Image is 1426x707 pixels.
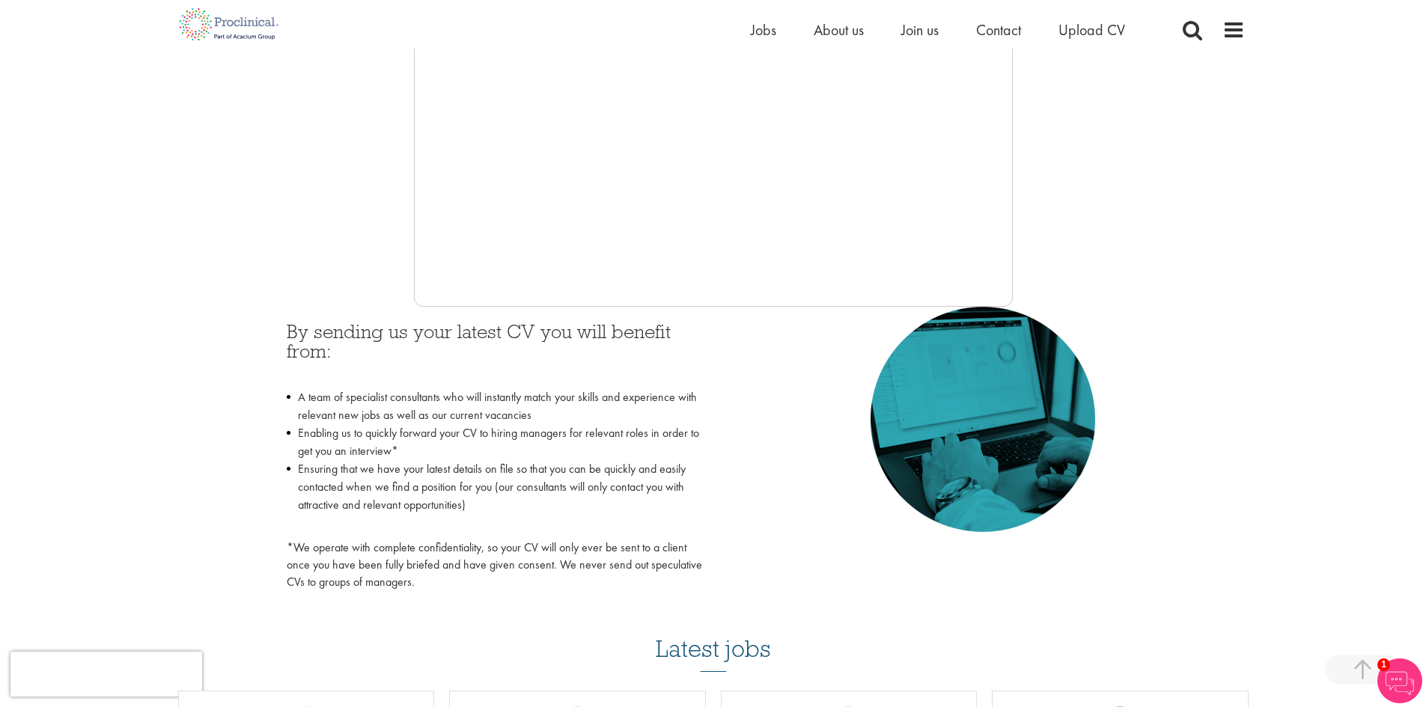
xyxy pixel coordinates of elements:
[1377,658,1422,703] img: Chatbot
[1377,658,1390,671] span: 1
[287,322,702,381] h3: By sending us your latest CV you will benefit from:
[287,424,702,460] li: Enabling us to quickly forward your CV to hiring managers for relevant roles in order to get you ...
[287,388,702,424] li: A team of specialist consultants who will instantly match your skills and experience with relevan...
[976,20,1021,40] a: Contact
[10,652,202,697] iframe: reCAPTCHA
[814,20,864,40] a: About us
[751,20,776,40] a: Jobs
[656,599,771,672] h3: Latest jobs
[901,20,939,40] a: Join us
[287,539,702,591] p: *We operate with complete confidentiality, so your CV will only ever be sent to a client once you...
[287,460,702,532] li: Ensuring that we have your latest details on file so that you can be quickly and easily contacted...
[1058,20,1125,40] a: Upload CV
